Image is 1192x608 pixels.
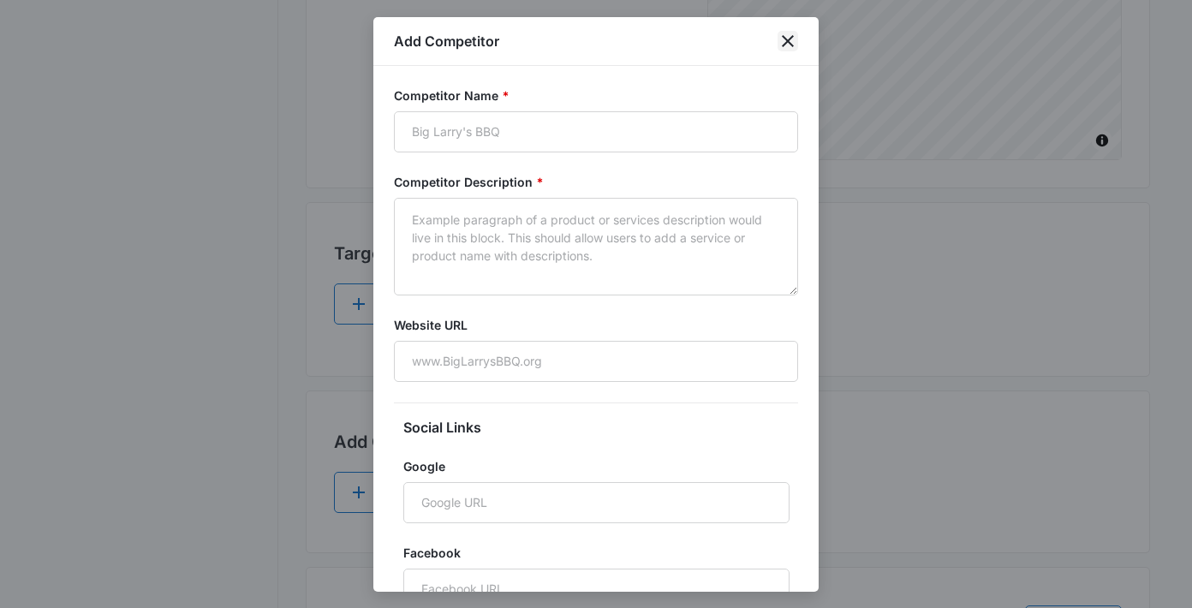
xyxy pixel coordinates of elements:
input: www.BigLarrysBBQ.org [394,341,798,382]
div: v 4.0.25 [48,27,84,41]
div: Domain Overview [65,101,153,112]
label: Website URL [394,316,798,334]
label: Competitor Description [394,173,798,191]
h3: Social Links [403,417,790,438]
input: Google URL [403,482,790,523]
label: Google [403,457,790,475]
img: tab_keywords_by_traffic_grey.svg [170,99,184,113]
img: tab_domain_overview_orange.svg [46,99,60,113]
input: Big Larry's BBQ [394,111,798,152]
label: Facebook [403,544,790,562]
img: logo_orange.svg [27,27,41,41]
button: close [778,31,798,51]
img: website_grey.svg [27,45,41,58]
label: Competitor Name [394,86,798,104]
h1: Add Competitor [394,31,499,51]
div: Keywords by Traffic [189,101,289,112]
div: Domain: [DOMAIN_NAME] [45,45,188,58]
